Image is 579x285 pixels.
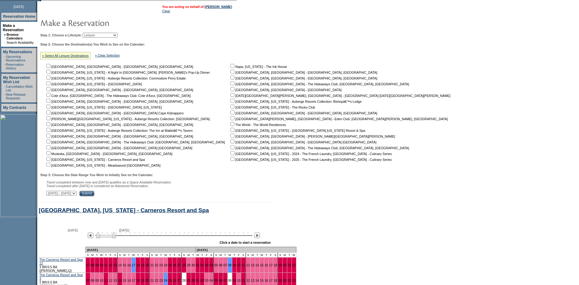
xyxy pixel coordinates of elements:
td: F [269,253,273,257]
a: 28 [182,279,186,282]
a: 21 [150,263,154,267]
td: S [273,253,278,257]
nobr: [GEOGRAPHIC_DATA], [US_STATE] - Auberge Resorts Collection: Bishopâ€™s Lodge [229,100,362,103]
a: 14 [118,279,122,282]
a: 16 [265,279,268,282]
a: 10 [100,263,103,267]
td: S [214,253,219,257]
td: T [168,253,172,257]
a: 21 [150,279,154,282]
td: T [95,253,100,257]
a: 23 [159,263,163,267]
nobr: [GEOGRAPHIC_DATA][PERSON_NAME], [GEOGRAPHIC_DATA] - Eden Club: [GEOGRAPHIC_DATA][PERSON_NAME], [G... [229,117,448,121]
b: Step 3: Choose the Date Range You Wish to Initially See on the Calendar: [40,173,153,177]
a: 16 [127,263,131,267]
nobr: [GEOGRAPHIC_DATA], [US_STATE] - [GEOGRAPHIC_DATA], [US_STATE] [45,105,162,109]
td: S [118,253,122,257]
a: 11 [241,279,245,282]
a: 14 [255,263,259,267]
a: 29 [187,263,190,267]
a: 07 [223,279,227,282]
a: 23 [159,279,163,282]
nobr: [GEOGRAPHIC_DATA], [GEOGRAPHIC_DATA] - [GEOGRAPHIC_DATA], [GEOGRAPHIC_DATA] [45,123,193,127]
td: M [90,253,95,257]
a: 22 [155,263,158,267]
td: S [241,253,246,257]
a: 19 [278,263,282,267]
td: F [172,253,177,257]
a: 16 [127,279,131,282]
td: S [209,253,214,257]
a: 15 [123,263,126,267]
td: S [278,253,283,257]
td: M [186,253,191,257]
a: 10 [237,263,241,267]
a: The Carneros Resort and Spa 12 [39,258,83,265]
td: T [255,253,260,257]
td: S [177,253,182,257]
a: 07 [86,263,90,267]
td: T [127,253,132,257]
nobr: [GEOGRAPHIC_DATA], [US_STATE] - Auberge Resorts Collection: The Inn at Matteiâ€™s Tavern [45,129,193,132]
a: 22 [292,263,296,267]
a: 03 [205,279,208,282]
td: M [122,253,127,257]
a: 08 [228,263,232,267]
td: · [4,55,5,62]
img: Next [254,232,260,238]
a: 16 [265,263,268,267]
a: 18 [273,263,277,267]
nobr: [GEOGRAPHIC_DATA], [GEOGRAPHIC_DATA] - [GEOGRAPHIC_DATA], [GEOGRAPHIC_DATA] [229,111,377,115]
td: W [196,253,200,257]
td: · [4,63,5,70]
b: » [4,33,6,36]
td: S [182,253,186,257]
div: Click a date to start a reservation [219,241,271,244]
a: 08 [91,279,94,282]
a: 20 [283,263,287,267]
a: 14 [118,263,122,267]
a: 07 [86,279,90,282]
a: 06 [219,263,223,267]
td: · [4,93,5,100]
nobr: [GEOGRAPHIC_DATA], [US_STATE] - 2025 - The French Laundry, [GEOGRAPHIC_DATA] - Culinary Series [229,158,392,161]
a: 17 [132,279,136,282]
td: S [145,253,150,257]
nobr: Cote d'Azur, [GEOGRAPHIC_DATA] - The Hideaways Club: Cote d'Azur, [GEOGRAPHIC_DATA] [45,94,191,98]
a: 11 [104,279,108,282]
a: 19 [278,279,282,282]
a: My Reservations [3,50,32,54]
a: My Reservation Wish List [3,76,30,84]
a: 26 [173,279,176,282]
a: 10 [237,279,241,282]
a: 12 [109,263,112,267]
nobr: [GEOGRAPHIC_DATA], [GEOGRAPHIC_DATA] - [GEOGRAPHIC_DATA] [GEOGRAPHIC_DATA] [229,140,376,144]
a: 12 [109,279,112,282]
nobr: [GEOGRAPHIC_DATA], [GEOGRAPHIC_DATA] - [GEOGRAPHIC_DATA] [GEOGRAPHIC_DATA] [45,146,192,150]
a: 20 [283,279,287,282]
a: 29 [187,279,190,282]
a: 17 [132,263,136,267]
nobr: [GEOGRAPHIC_DATA], [GEOGRAPHIC_DATA] - [GEOGRAPHIC_DATA], [GEOGRAPHIC_DATA] [45,135,193,138]
a: 28 [182,263,186,267]
a: 01 [196,279,200,282]
a: 08 [91,263,94,267]
nobr: Napa, [US_STATE] - The Ink House [229,65,287,68]
nobr: [DATE][GEOGRAPHIC_DATA][PERSON_NAME], [GEOGRAPHIC_DATA] - [GEOGRAPHIC_DATA] [DATE][GEOGRAPHIC_DAT... [229,94,450,98]
nobr: [GEOGRAPHIC_DATA], [US_STATE] - A Night In [GEOGRAPHIC_DATA]: [PERSON_NAME]'s Pop-Up Dinner [45,71,210,74]
nobr: [GEOGRAPHIC_DATA], [GEOGRAPHIC_DATA] - [GEOGRAPHIC_DATA], [GEOGRAPHIC_DATA] [45,88,193,92]
nobr: [GEOGRAPHIC_DATA], [US_STATE] - 2024 - The French Laundry, [GEOGRAPHIC_DATA] - Culinary Series [229,152,392,156]
a: 11 [104,263,108,267]
a: » Clear Selection [95,54,120,57]
nobr: [GEOGRAPHIC_DATA], [US_STATE] - [GEOGRAPHIC_DATA] [US_STATE] Resort & Spa [229,129,365,132]
nobr: [GEOGRAPHIC_DATA], [GEOGRAPHIC_DATA] - [GEOGRAPHIC_DATA], [GEOGRAPHIC_DATA] [45,65,193,68]
nobr: [GEOGRAPHIC_DATA], [GEOGRAPHIC_DATA] - The Hideaways Club: [GEOGRAPHIC_DATA], [GEOGRAPHIC_DATA] [229,82,409,86]
td: M [219,253,223,257]
td: [DATE] [196,247,296,253]
a: 27 [177,279,181,282]
a: The Carneros Resort and Spa 3 [39,273,83,280]
nobr: [GEOGRAPHIC_DATA], [GEOGRAPHIC_DATA] - The Hideaways Club: [GEOGRAPHIC_DATA], [GEOGRAPHIC_DATA] [229,146,409,150]
a: Upcoming Reservations [6,55,25,62]
a: 24 [164,263,168,267]
a: 05 [214,279,218,282]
